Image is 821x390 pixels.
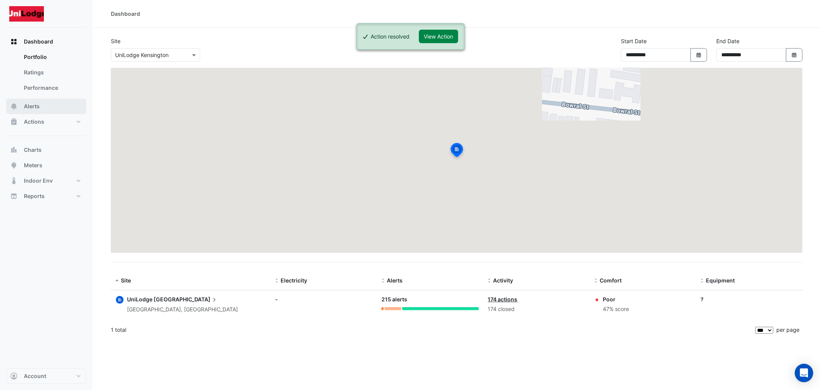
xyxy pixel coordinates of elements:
a: Performance [18,80,86,96]
button: Reports [6,188,86,204]
a: 174 actions [488,296,518,303]
span: Meters [24,161,42,169]
label: Start Date [621,37,647,45]
span: Equipment [706,277,735,284]
div: 47% score [603,305,629,314]
div: ? [701,295,798,303]
label: Site [111,37,120,45]
span: per page [776,326,799,333]
span: Charts [24,146,42,154]
span: Dashboard [24,38,53,45]
a: Ratings [18,65,86,80]
div: Open Intercom Messenger [795,364,813,382]
button: Dashboard [6,34,86,49]
button: Alerts [6,99,86,114]
span: Reports [24,192,45,200]
div: Action resolved [371,32,410,40]
span: Activity [493,277,513,284]
app-icon: Indoor Env [10,177,18,185]
app-icon: Charts [10,146,18,154]
img: Company Logo [9,6,44,22]
button: Account [6,368,86,384]
span: Actions [24,118,44,126]
div: 215 alerts [381,295,478,304]
a: Portfolio [18,49,86,65]
span: [GEOGRAPHIC_DATA] [154,295,218,304]
div: [GEOGRAPHIC_DATA], [GEOGRAPHIC_DATA] [127,305,238,314]
span: Site [121,277,131,284]
app-icon: Dashboard [10,38,18,45]
span: Comfort [600,277,622,284]
button: Charts [6,142,86,158]
span: Alerts [387,277,403,284]
button: Meters [6,158,86,173]
fa-icon: Select Date [791,52,798,58]
label: End Date [716,37,739,45]
button: View Action [419,30,458,43]
fa-icon: Select Date [696,52,702,58]
div: Dashboard [111,10,140,18]
img: site-pin-selected.svg [448,142,465,160]
span: Electricity [281,277,307,284]
app-icon: Reports [10,192,18,200]
app-icon: Meters [10,161,18,169]
div: Dashboard [6,49,86,99]
div: 1 total [111,320,754,340]
span: Account [24,372,46,380]
span: Alerts [24,103,40,110]
div: Poor [603,295,629,303]
button: Indoor Env [6,173,86,188]
span: Indoor Env [24,177,53,185]
app-icon: Actions [10,118,18,126]
span: UniLodge [127,296,152,303]
div: 174 closed [488,305,585,314]
div: - [275,295,372,303]
button: Actions [6,114,86,129]
app-icon: Alerts [10,103,18,110]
